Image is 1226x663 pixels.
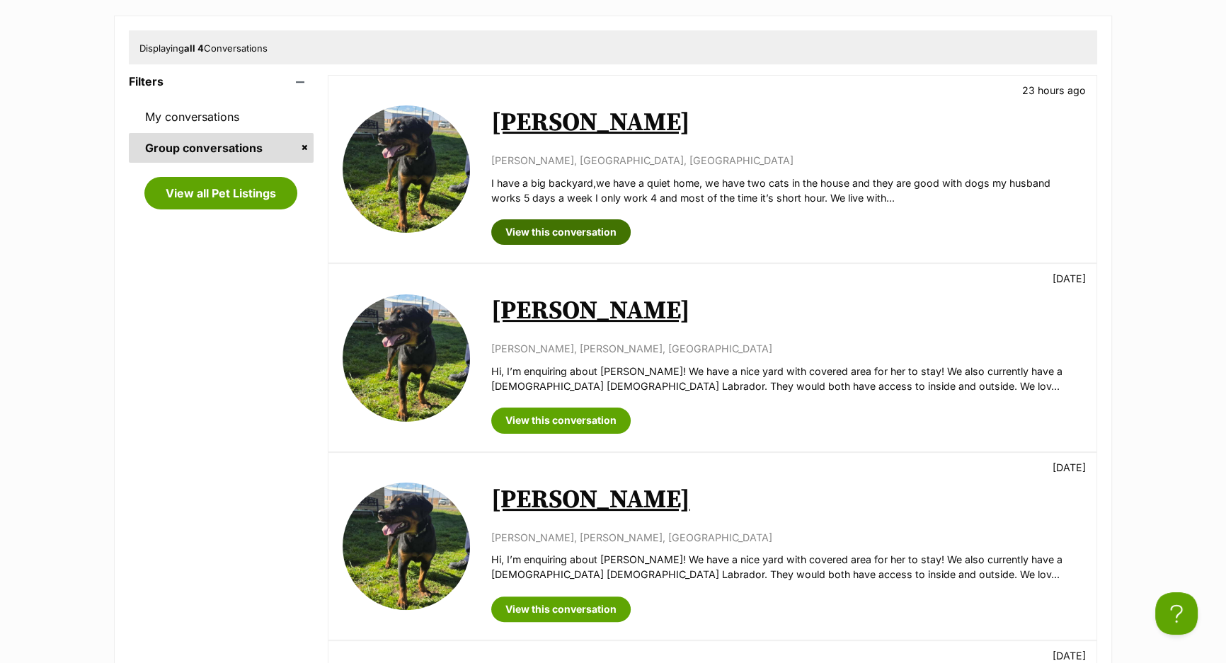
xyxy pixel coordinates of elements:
[491,552,1082,582] p: Hi, I’m enquiring about [PERSON_NAME]! We have a nice yard with covered area for her to stay! We ...
[1053,460,1086,475] p: [DATE]
[1053,648,1086,663] p: [DATE]
[343,105,470,233] img: Maggie
[343,483,470,610] img: Maggie
[491,596,631,622] a: View this conversation
[491,175,1082,206] p: I have a big backyard,we have a quiet home, we have two cats in the house and they are good with ...
[129,102,314,132] a: My conversations
[491,107,690,139] a: [PERSON_NAME]
[491,153,1082,168] p: [PERSON_NAME], [GEOGRAPHIC_DATA], [GEOGRAPHIC_DATA]
[1053,271,1086,286] p: [DATE]
[139,42,268,54] span: Displaying Conversations
[343,294,470,422] img: Maggie
[491,295,690,327] a: [PERSON_NAME]
[491,408,631,433] a: View this conversation
[491,219,631,245] a: View this conversation
[144,177,297,209] a: View all Pet Listings
[129,133,314,163] a: Group conversations
[1155,592,1198,635] iframe: Help Scout Beacon - Open
[184,42,204,54] strong: all 4
[491,341,1082,356] p: [PERSON_NAME], [PERSON_NAME], [GEOGRAPHIC_DATA]
[491,484,690,516] a: [PERSON_NAME]
[129,75,314,88] header: Filters
[491,364,1082,394] p: Hi, I’m enquiring about [PERSON_NAME]! We have a nice yard with covered area for her to stay! We ...
[1022,83,1086,98] p: 23 hours ago
[491,530,1082,545] p: [PERSON_NAME], [PERSON_NAME], [GEOGRAPHIC_DATA]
